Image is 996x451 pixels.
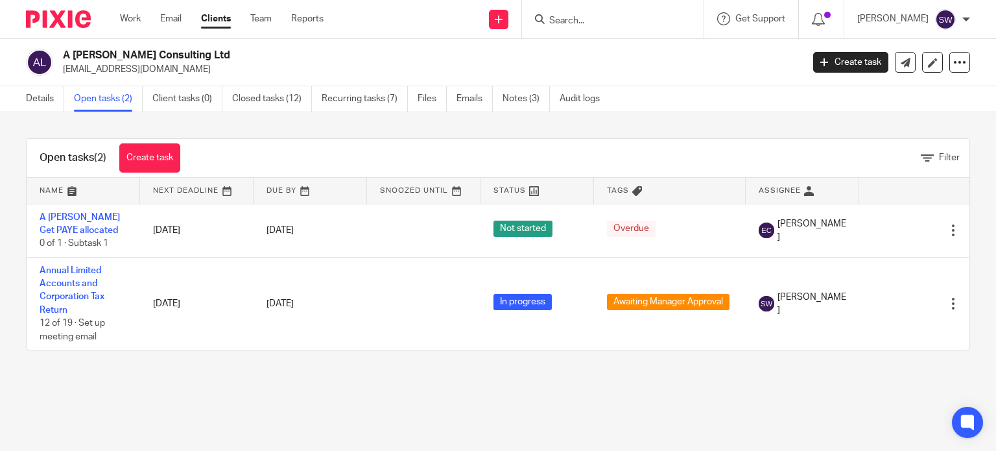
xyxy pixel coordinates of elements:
p: [EMAIL_ADDRESS][DOMAIN_NAME] [63,63,794,76]
a: Closed tasks (12) [232,86,312,112]
img: svg%3E [26,49,53,76]
span: [PERSON_NAME] [777,291,846,317]
a: Team [250,12,272,25]
span: [PERSON_NAME] [777,217,846,244]
img: svg%3E [759,223,774,238]
span: Status [493,187,526,194]
span: Snoozed Until [380,187,448,194]
a: Notes (3) [503,86,550,112]
td: [DATE] [140,204,254,257]
span: [DATE] [267,299,294,308]
span: (2) [94,152,106,163]
a: A [PERSON_NAME] Get PAYE allocated [40,213,120,235]
span: [DATE] [267,226,294,235]
a: Create task [119,143,180,173]
span: Filter [939,153,960,162]
a: Open tasks (2) [74,86,143,112]
a: Email [160,12,182,25]
img: Pixie [26,10,91,28]
a: Details [26,86,64,112]
a: Annual Limited Accounts and Corporation Tax Return [40,266,104,315]
span: Not started [493,221,552,237]
a: Files [418,86,447,112]
span: In progress [493,294,552,310]
span: Overdue [607,221,656,237]
a: Emails [456,86,493,112]
span: 12 of 19 · Set up meeting email [40,319,105,341]
span: 0 of 1 · Subtask 1 [40,239,108,248]
a: Work [120,12,141,25]
a: Recurring tasks (7) [322,86,408,112]
h1: Open tasks [40,151,106,165]
span: Awaiting Manager Approval [607,294,729,310]
a: Create task [813,52,888,73]
p: [PERSON_NAME] [857,12,929,25]
img: svg%3E [759,296,774,311]
h2: A [PERSON_NAME] Consulting Ltd [63,49,648,62]
span: Get Support [735,14,785,23]
input: Search [548,16,665,27]
a: Audit logs [560,86,610,112]
td: [DATE] [140,257,254,350]
span: Tags [607,187,629,194]
a: Clients [201,12,231,25]
a: Client tasks (0) [152,86,222,112]
a: Reports [291,12,324,25]
img: svg%3E [935,9,956,30]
